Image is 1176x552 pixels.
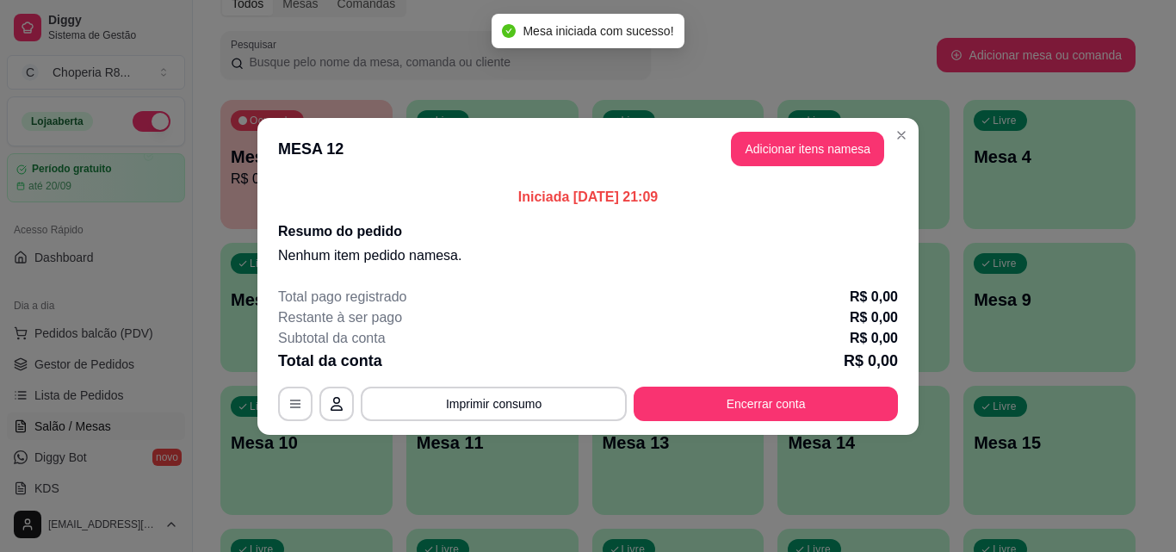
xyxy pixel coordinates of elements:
p: R$ 0,00 [844,349,898,373]
p: Total pago registrado [278,287,406,307]
button: Imprimir consumo [361,387,627,421]
p: Total da conta [278,349,382,373]
p: R$ 0,00 [850,287,898,307]
p: Nenhum item pedido na mesa . [278,245,898,266]
p: R$ 0,00 [850,328,898,349]
button: Encerrar conta [634,387,898,421]
p: R$ 0,00 [850,307,898,328]
span: Mesa iniciada com sucesso! [523,24,673,38]
p: Subtotal da conta [278,328,386,349]
h2: Resumo do pedido [278,221,898,242]
header: MESA 12 [257,118,919,180]
p: Restante à ser pago [278,307,402,328]
button: Adicionar itens namesa [731,132,884,166]
p: Iniciada [DATE] 21:09 [278,187,898,208]
button: Close [888,121,915,149]
span: check-circle [502,24,516,38]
